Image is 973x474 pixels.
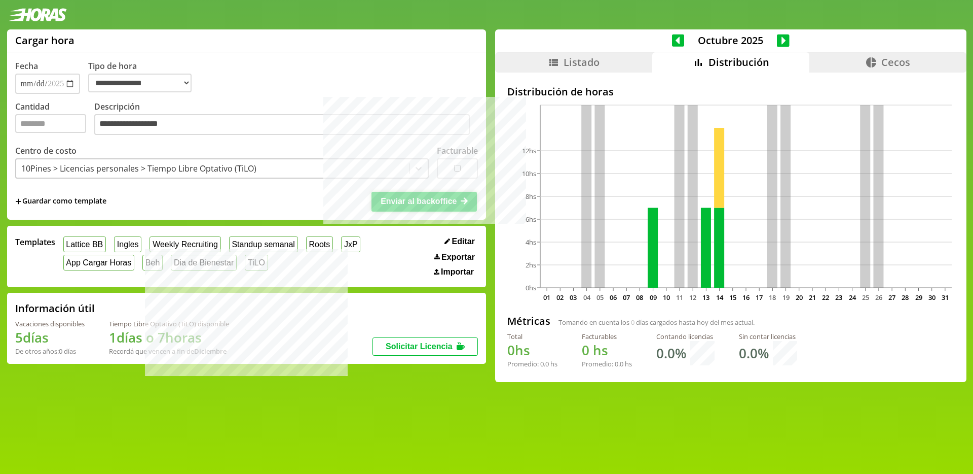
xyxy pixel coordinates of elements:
[676,293,683,302] text: 11
[888,293,895,302] text: 27
[245,255,268,270] button: TiLO
[928,293,935,302] text: 30
[229,236,298,252] button: Standup semanal
[15,347,85,356] div: De otros años: 0 días
[540,359,549,368] span: 0.0
[441,267,474,277] span: Importar
[94,101,478,138] label: Descripción
[631,318,634,327] span: 0
[795,293,802,302] text: 20
[570,293,577,302] text: 03
[526,215,536,224] tspan: 6hs
[708,55,769,69] span: Distribución
[656,344,686,362] h1: 0.0 %
[15,196,21,207] span: +
[63,255,135,270] button: App Cargar Horas
[610,293,617,302] text: 06
[381,197,457,206] span: Enviar al backoffice
[808,293,815,302] text: 21
[372,337,478,356] button: Solicitar Licencia
[371,192,477,211] button: Enviar al backoffice
[702,293,709,302] text: 13
[636,293,643,302] text: 08
[739,344,769,362] h1: 0.0 %
[441,253,475,262] span: Exportar
[194,347,227,356] b: Diciembre
[507,332,557,341] div: Total
[94,114,470,136] textarea: Descripción
[835,293,842,302] text: 23
[822,293,829,302] text: 22
[941,293,948,302] text: 31
[742,293,750,302] text: 16
[15,236,55,248] span: Templates
[507,85,954,98] h2: Distribución de horas
[526,260,536,269] tspan: 2hs
[623,293,630,302] text: 07
[171,255,237,270] button: Dia de Bienestar
[915,293,922,302] text: 29
[507,341,557,359] h1: hs
[583,293,590,302] text: 04
[15,328,85,347] h1: 5 días
[881,55,910,69] span: Cecos
[15,33,74,47] h1: Cargar hora
[526,283,536,292] tspan: 0hs
[15,319,85,328] div: Vacaciones disponibles
[452,237,475,246] span: Editar
[114,236,141,252] button: Ingles
[684,33,777,47] span: Octubre 2025
[109,319,229,328] div: Tiempo Libre Optativo (TiLO) disponible
[582,341,632,359] h1: hs
[729,293,736,302] text: 15
[15,145,77,156] label: Centro de costo
[88,60,200,94] label: Tipo de hora
[615,359,623,368] span: 0.0
[109,347,229,356] div: Recordá que vencen a fin de
[8,8,67,21] img: logotipo
[662,293,669,302] text: 10
[63,236,106,252] button: Lattice BB
[15,114,86,133] input: Cantidad
[564,55,600,69] span: Listado
[769,293,776,302] text: 18
[441,236,478,247] button: Editar
[15,60,38,72] label: Fecha
[848,293,856,302] text: 24
[526,238,536,247] tspan: 4hs
[782,293,789,302] text: 19
[142,255,163,270] button: Beh
[88,74,192,92] select: Tipo de hora
[656,332,715,341] div: Contando licencias
[526,192,536,201] tspan: 8hs
[649,293,656,302] text: 09
[15,101,94,138] label: Cantidad
[582,359,632,368] div: Promedio: hs
[543,293,550,302] text: 01
[902,293,909,302] text: 28
[306,236,333,252] button: Roots
[15,301,95,315] h2: Información útil
[558,318,755,327] span: Tomando en cuenta los días cargados hasta hoy del mes actual.
[522,169,536,178] tspan: 10hs
[596,293,603,302] text: 05
[739,332,797,341] div: Sin contar licencias
[15,196,106,207] span: +Guardar como template
[582,341,589,359] span: 0
[556,293,564,302] text: 02
[582,332,632,341] div: Facturables
[437,145,478,156] label: Facturable
[507,359,557,368] div: Promedio: hs
[522,146,536,155] tspan: 12hs
[507,314,550,328] h2: Métricas
[716,293,723,302] text: 14
[689,293,696,302] text: 12
[109,328,229,347] h1: 1 días o 7 horas
[341,236,360,252] button: JxP
[862,293,869,302] text: 25
[756,293,763,302] text: 17
[875,293,882,302] text: 26
[21,163,256,174] div: 10Pines > Licencias personales > Tiempo Libre Optativo (TiLO)
[431,252,478,262] button: Exportar
[386,342,453,351] span: Solicitar Licencia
